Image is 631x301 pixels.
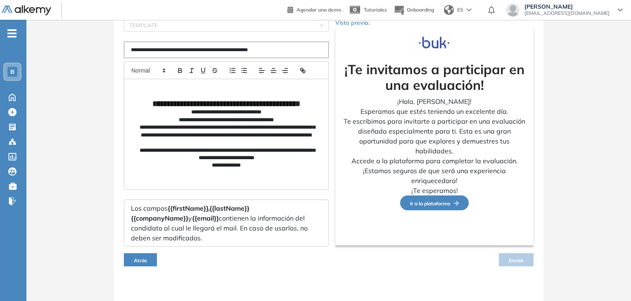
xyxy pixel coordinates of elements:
[209,204,249,212] span: {{lastName}}
[450,201,459,206] img: Flecha
[342,156,527,186] p: Accede a la plataforma para completar la evaluación. ¡Estamos seguros de que será una experiencia...
[335,19,534,27] p: Vista previa:
[297,7,341,13] span: Agendar una demo
[590,261,631,301] div: Widget de chat
[414,34,455,52] img: Logo de la compañía
[590,261,631,301] iframe: Chat Widget
[2,5,51,16] img: Logo
[509,257,524,263] span: Enviar
[499,253,534,266] button: Enviar
[7,33,17,34] i: -
[342,96,527,106] p: ¡Hola, [PERSON_NAME]!
[364,7,387,13] span: Tutoriales
[10,68,14,75] span: B
[124,253,157,266] button: Atrás
[342,186,527,195] p: ¡Te esperamos!
[524,10,610,16] span: [EMAIL_ADDRESS][DOMAIN_NAME]
[467,8,472,12] img: arrow
[407,7,434,13] span: Onboarding
[342,116,527,156] p: Te escribimos para invitarte a participar en una evaluación diseñada especialmente para ti. Esta ...
[457,6,463,14] span: ES
[410,200,459,207] span: Ir a la plataforma
[168,204,209,212] span: {{firstName}},
[344,61,524,93] strong: ¡Te invitamos a participar en una evaluación!
[124,200,329,247] div: Los campos y contienen la información del candidato al cual le llegará el mail. En caso de usarlo...
[131,214,188,222] span: {{companyName}}
[134,257,147,263] span: Atrás
[394,1,434,19] button: Onboarding
[287,4,341,14] a: Agendar una demo
[192,214,219,222] span: {{email}}
[400,195,469,211] button: Ir a la plataformaFlecha
[342,106,527,116] p: Esperamos que estés teniendo un excelente día.
[444,5,454,15] img: world
[524,3,610,10] span: [PERSON_NAME]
